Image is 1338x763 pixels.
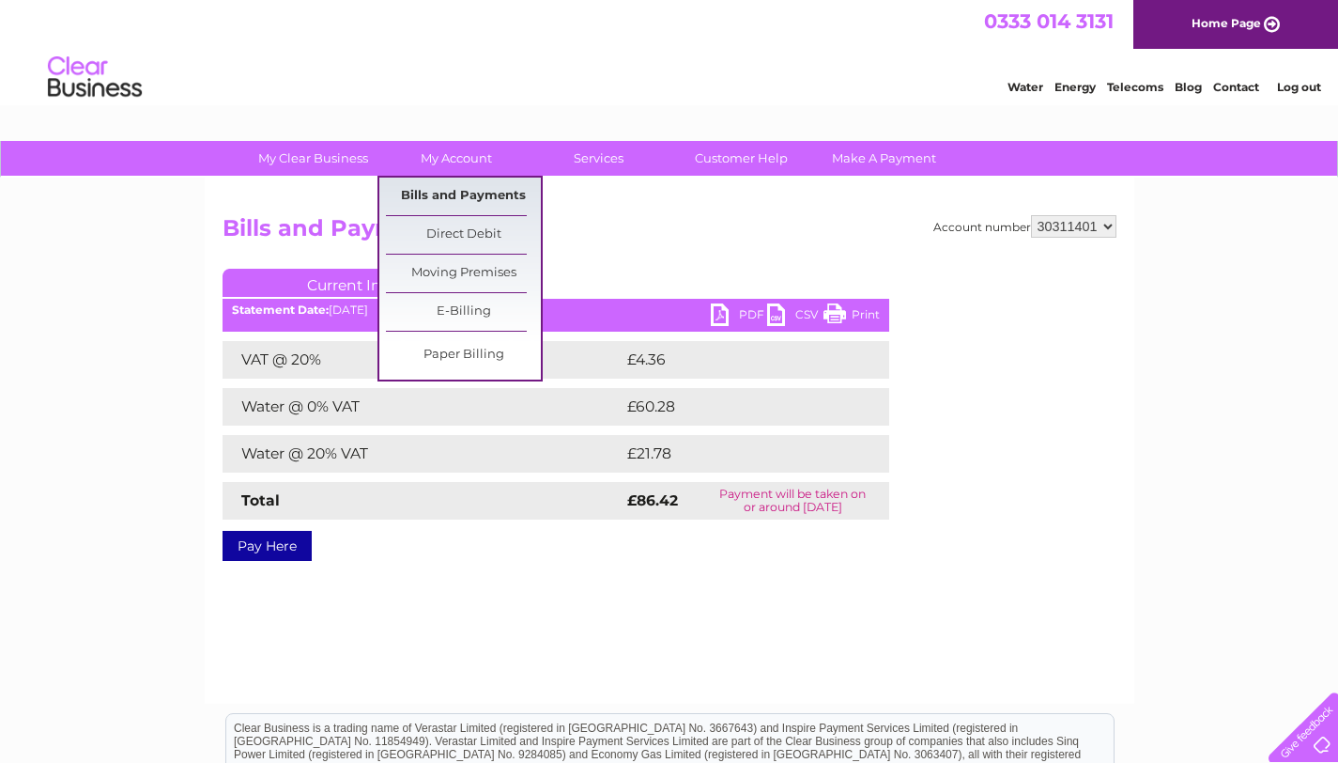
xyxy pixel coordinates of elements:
[223,388,623,426] td: Water @ 0% VAT
[47,49,143,106] img: logo.png
[984,9,1114,33] a: 0333 014 3131
[1107,80,1163,94] a: Telecoms
[223,269,504,297] a: Current Invoice
[664,141,819,176] a: Customer Help
[236,141,391,176] a: My Clear Business
[521,141,676,176] a: Services
[223,215,1116,251] h2: Bills and Payments
[711,304,767,331] a: PDF
[807,141,961,176] a: Make A Payment
[386,178,541,215] a: Bills and Payments
[223,435,623,473] td: Water @ 20% VAT
[623,435,850,473] td: £21.78
[1277,80,1321,94] a: Log out
[627,491,678,509] strong: £86.42
[226,10,1114,91] div: Clear Business is a trading name of Verastar Limited (registered in [GEOGRAPHIC_DATA] No. 3667643...
[223,531,312,561] a: Pay Here
[1175,80,1202,94] a: Blog
[1213,80,1259,94] a: Contact
[241,491,280,509] strong: Total
[386,293,541,331] a: E-Billing
[223,341,623,379] td: VAT @ 20%
[1054,80,1096,94] a: Energy
[623,388,852,426] td: £60.28
[232,303,329,317] b: Statement Date:
[623,341,845,379] td: £4.36
[378,141,533,176] a: My Account
[386,255,541,292] a: Moving Premises
[697,482,889,520] td: Payment will be taken on or around [DATE]
[823,304,880,331] a: Print
[767,304,823,331] a: CSV
[386,336,541,374] a: Paper Billing
[223,304,889,317] div: [DATE]
[386,216,541,254] a: Direct Debit
[1007,80,1043,94] a: Water
[933,215,1116,238] div: Account number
